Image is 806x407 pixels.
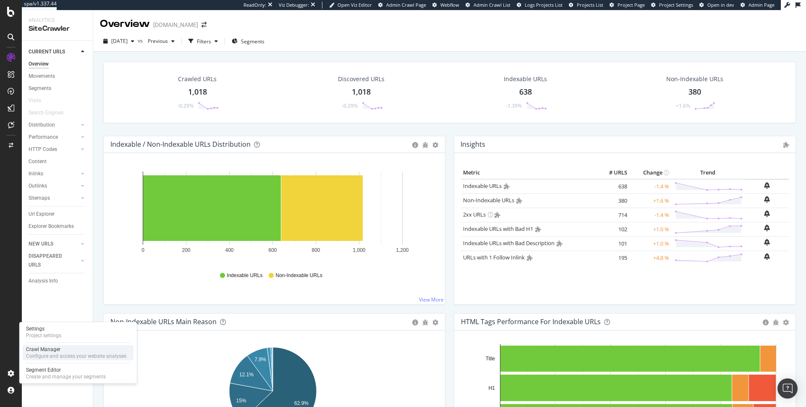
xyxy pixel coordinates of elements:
[666,75,723,83] div: Non-Indexable URLs
[29,145,57,154] div: HTTP Codes
[557,240,563,246] i: Admin
[29,182,79,190] a: Outlinks
[466,2,510,8] a: Admin Crawl List
[338,75,385,83] div: Discovered URLs
[29,96,41,105] div: Visits
[29,121,55,129] div: Distribution
[596,166,629,179] th: # URLS
[688,87,701,98] div: 380
[783,142,789,148] i: Admin
[29,222,74,231] div: Explorer Bookmarks
[100,17,150,31] div: Overview
[239,372,254,378] text: 12.1%
[596,222,629,236] td: 102
[29,108,63,117] div: Search Engines
[29,72,87,81] a: Movements
[764,196,770,203] div: bell-plus
[29,277,58,285] div: Analysis Info
[463,254,525,261] a: URLs with 1 Follow Inlink
[741,2,775,8] a: Admin Page
[29,252,79,270] a: DISAPPEARED URLS
[182,247,190,253] text: 200
[396,247,408,253] text: 1,200
[29,133,79,142] a: Performance
[178,75,217,83] div: Crawled URLs
[110,317,217,326] div: Non-Indexable URLs Main Reason
[432,320,438,325] div: gear
[26,325,61,332] div: Settings
[153,21,198,29] div: [DOMAIN_NAME]
[342,102,358,109] div: -0.29%
[29,210,55,219] div: Url Explorer
[29,169,79,178] a: Inlinks
[29,240,79,248] a: NEW URLS
[432,142,438,148] div: gear
[23,345,133,360] a: Crawl ManagerConfigure and access your website analyses
[461,139,485,150] h4: Insights
[516,198,522,203] i: Admin
[535,226,541,232] i: Admin
[495,212,500,218] i: Admin
[764,210,770,217] div: bell-plus
[783,320,789,325] div: gear
[629,236,671,251] td: +1.0 %
[178,102,194,109] div: -0.29%
[23,325,133,340] a: SettingsProject settings
[185,34,221,48] button: Filters
[29,24,86,34] div: SiteCrawler
[29,84,51,93] div: Segments
[197,38,211,45] div: Filters
[463,196,514,204] a: Non-Indexable URLs
[110,140,251,148] div: Indexable / Non-Indexable URLs Distribution
[527,255,533,261] i: Admin
[651,2,693,8] a: Project Settings
[144,34,178,48] button: Previous
[519,87,532,98] div: 638
[29,222,87,231] a: Explorer Bookmarks
[111,37,128,45] span: 2025 Sep. 21st
[569,2,603,8] a: Projects List
[764,225,770,231] div: bell-plus
[29,194,79,203] a: Sitemaps
[461,166,596,179] th: Metric
[419,296,444,303] a: View More
[463,225,533,233] a: Indexable URLs with Bad H1
[29,182,47,190] div: Outlinks
[29,17,86,24] div: Analytics
[29,194,50,203] div: Sitemaps
[26,346,126,353] div: Crawl Manager
[275,272,322,279] span: Non-Indexable URLs
[26,373,106,380] div: Create and manage your segments
[412,142,418,148] div: circle-info
[489,385,495,391] text: H1
[29,96,50,105] a: Visits
[29,157,47,166] div: Content
[610,2,645,8] a: Project Page
[311,247,320,253] text: 800
[227,272,262,279] span: Indexable URLs
[188,87,207,98] div: 1,018
[29,157,87,166] a: Content
[243,2,266,8] div: ReadOnly:
[141,247,144,253] text: 0
[596,236,629,251] td: 101
[412,320,418,325] div: circle-info
[279,2,309,8] div: Viz Debugger:
[26,353,126,359] div: Configure and access your website analyses
[671,166,745,179] th: Trend
[29,60,87,69] a: Overview
[659,2,693,8] span: Project Settings
[353,247,365,253] text: 1,000
[422,142,428,148] div: bug
[294,400,309,406] text: 62.9%
[110,166,435,264] div: A chart.
[29,60,49,69] div: Overview
[596,251,629,265] td: 195
[100,34,138,48] button: [DATE]
[504,183,510,189] i: Admin
[329,2,372,8] a: Open Viz Editor
[432,2,459,8] a: Webflow
[504,75,547,83] div: Indexable URLs
[29,72,55,81] div: Movements
[486,356,495,362] text: Title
